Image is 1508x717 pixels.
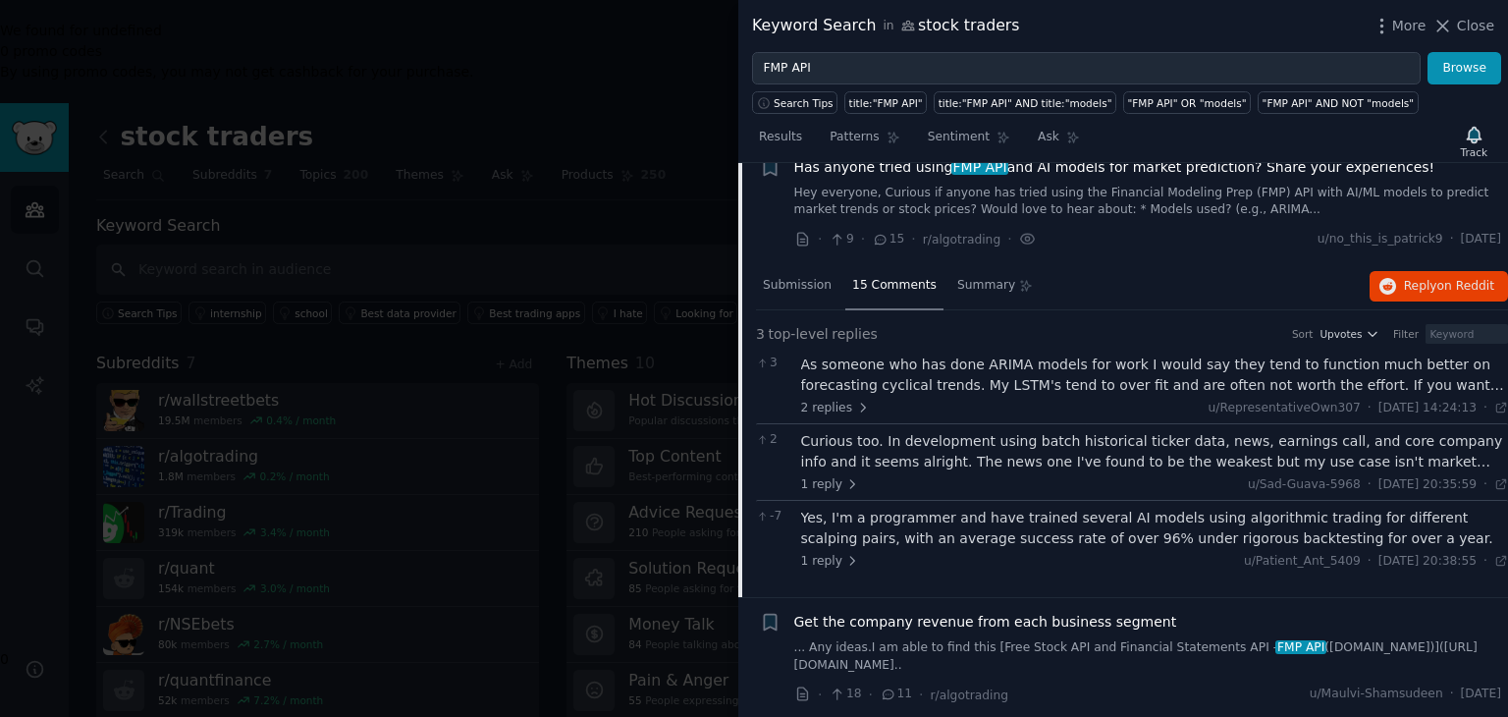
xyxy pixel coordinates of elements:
[1263,96,1415,110] div: "FMP API" AND NOT "models"
[1319,327,1362,341] span: Upvotes
[1275,640,1326,654] span: FMP API
[1310,686,1443,703] span: u/Maulvi-Shamsudeen
[832,324,878,345] span: replies
[759,129,802,146] span: Results
[1378,400,1477,417] span: [DATE] 14:24:13
[1392,16,1427,36] span: More
[1378,476,1477,494] span: [DATE] 20:35:59
[1319,327,1379,341] button: Upvotes
[829,686,861,703] span: 18
[1426,324,1508,344] input: Keyword
[928,129,990,146] span: Sentiment
[1372,16,1427,36] button: More
[1461,231,1501,248] span: [DATE]
[852,277,937,295] span: 15 Comments
[1031,122,1087,162] a: Ask
[752,91,837,114] button: Search Tips
[844,91,927,114] a: title:"FMP API"
[1450,686,1454,703] span: ·
[794,612,1177,633] a: Get the company revenue from each business segment
[801,400,870,417] span: 2 replies
[756,355,790,372] span: 3
[957,277,1015,295] span: Summary
[849,96,923,110] div: title:"FMP API"
[911,229,915,249] span: ·
[923,233,1000,247] span: r/algotrading
[818,229,822,249] span: ·
[794,157,1435,178] a: Has anyone tried usingFMP APIand AI models for market prediction? Share your experiences!
[1483,553,1487,571] span: ·
[1248,477,1361,491] span: u/Sad-Guava-5968
[1244,554,1361,568] span: u/Patient_Ant_5409
[1450,231,1454,248] span: ·
[880,686,912,703] span: 11
[1461,145,1487,159] div: Track
[1432,16,1494,36] button: Close
[1127,96,1246,110] div: "FMP API" OR "models"
[1483,476,1487,494] span: ·
[763,277,832,295] span: Submission
[774,96,834,110] span: Search Tips
[1209,401,1361,414] span: u/RepresentativeOwn307
[883,18,893,35] span: in
[861,229,865,249] span: ·
[794,157,1435,178] span: Has anyone tried using and AI models for market prediction? Share your experiences!
[801,476,860,494] span: 1 reply
[1457,16,1494,36] span: Close
[830,129,879,146] span: Patterns
[794,185,1502,219] a: Hey everyone, Curious if anyone has tried using the Financial Modeling Prep (FMP) API with AI/ML ...
[1368,476,1372,494] span: ·
[829,231,853,248] span: 9
[756,431,790,449] span: 2
[1370,271,1508,303] button: Replyon Reddit
[921,122,1017,162] a: Sentiment
[752,122,809,162] a: Results
[939,96,1112,110] div: title:"FMP API" AND title:"models"
[1038,129,1059,146] span: Ask
[931,689,1008,702] span: r/algotrading
[756,324,765,345] span: 3
[768,324,828,345] span: top-level
[1378,553,1477,571] span: [DATE] 20:38:55
[1437,279,1494,293] span: on Reddit
[1007,229,1011,249] span: ·
[1318,231,1443,248] span: u/no_this_is_patrick9
[801,553,860,571] span: 1 reply
[872,231,904,248] span: 15
[1427,52,1501,85] button: Browse
[1368,400,1372,417] span: ·
[794,639,1502,674] a: ... Any ideas. ​ I am able to find this [Free Stock API and Financial Statements API -FMP API([DO...
[1404,278,1494,296] span: Reply
[752,52,1421,85] input: Try a keyword related to your business
[1454,121,1494,162] button: Track
[823,122,906,162] a: Patterns
[752,14,1020,38] div: Keyword Search stock traders
[1123,91,1251,114] a: "FMP API" OR "models"
[951,159,1009,175] span: FMP API
[1258,91,1419,114] a: "FMP API" AND NOT "models"
[1368,553,1372,571] span: ·
[869,685,873,705] span: ·
[1393,327,1419,341] div: Filter
[934,91,1116,114] a: title:"FMP API" AND title:"models"
[1292,327,1314,341] div: Sort
[919,685,923,705] span: ·
[756,508,790,525] span: -7
[1461,686,1501,703] span: [DATE]
[1483,400,1487,417] span: ·
[818,685,822,705] span: ·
